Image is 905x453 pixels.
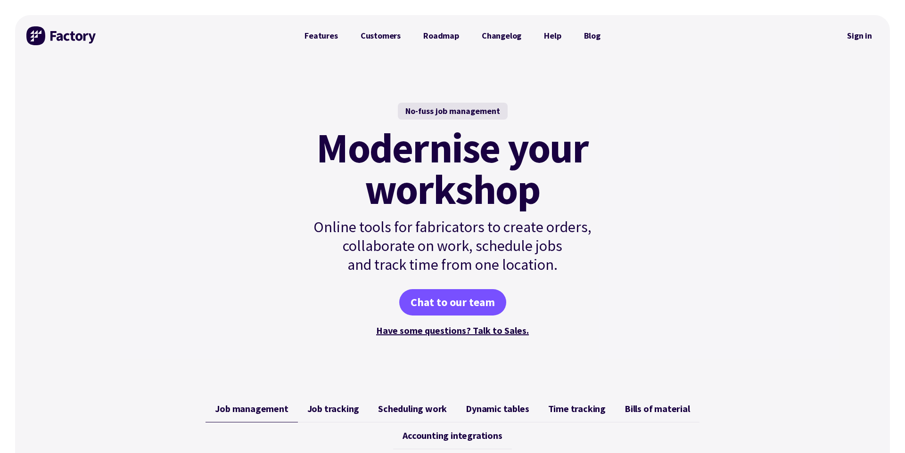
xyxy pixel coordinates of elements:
nav: Primary Navigation [293,26,612,45]
a: Customers [349,26,412,45]
a: Help [533,26,572,45]
span: Time tracking [548,403,606,414]
a: Changelog [470,26,533,45]
a: Features [293,26,349,45]
span: Accounting integrations [403,430,502,441]
a: Sign in [840,25,879,47]
mark: Modernise your workshop [316,127,588,210]
span: Scheduling work [378,403,447,414]
span: Job tracking [307,403,360,414]
span: Job management [215,403,288,414]
a: Roadmap [412,26,470,45]
nav: Secondary Navigation [840,25,879,47]
div: No-fuss job management [398,103,508,120]
p: Online tools for fabricators to create orders, collaborate on work, schedule jobs and track time ... [293,218,612,274]
img: Factory [26,26,97,45]
a: Blog [573,26,612,45]
a: Have some questions? Talk to Sales. [376,324,529,336]
span: Bills of material [625,403,690,414]
a: Chat to our team [399,289,506,315]
span: Dynamic tables [466,403,529,414]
